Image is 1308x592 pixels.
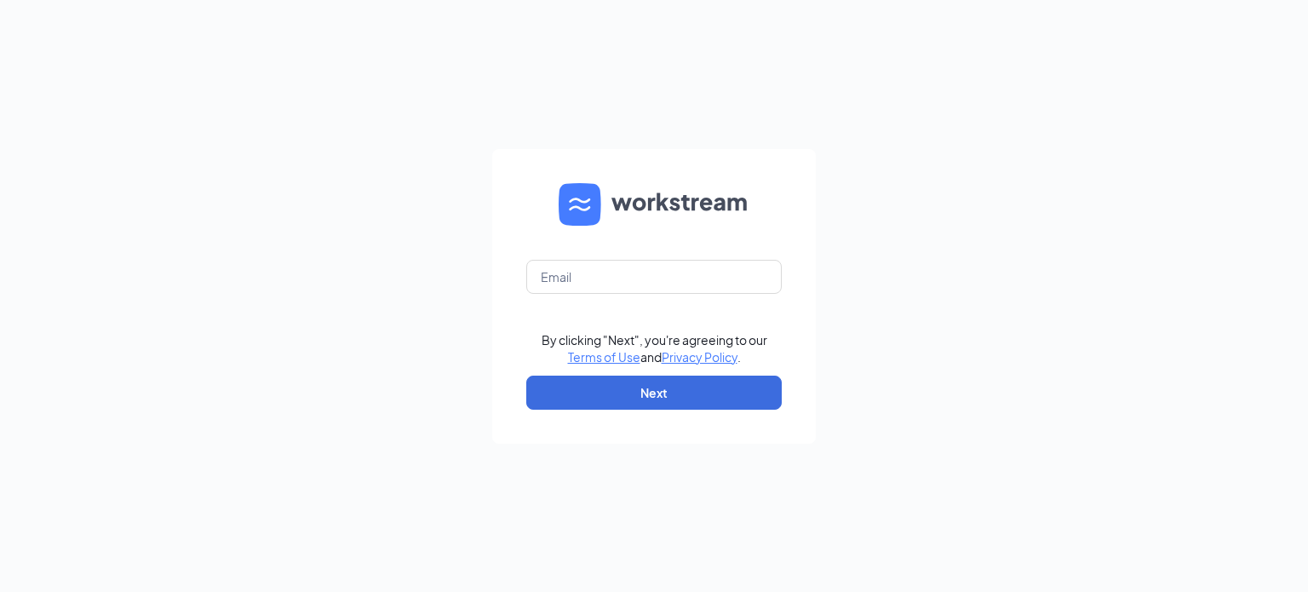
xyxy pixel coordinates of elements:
[559,183,749,226] img: WS logo and Workstream text
[526,376,782,410] button: Next
[542,331,767,365] div: By clicking "Next", you're agreeing to our and .
[526,260,782,294] input: Email
[568,349,640,365] a: Terms of Use
[662,349,737,365] a: Privacy Policy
